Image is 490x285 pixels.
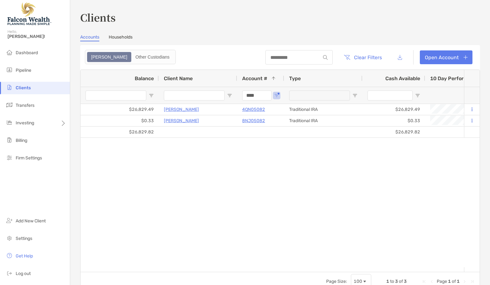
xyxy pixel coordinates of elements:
[16,218,46,224] span: Add New Client
[81,104,159,115] div: $26,829.49
[80,34,99,41] a: Accounts
[326,279,347,284] div: Page Size:
[6,234,13,242] img: settings icon
[16,253,33,259] span: Get Help
[242,75,267,81] span: Account #
[284,104,362,115] div: Traditional IRA
[437,279,447,284] span: Page
[227,93,232,98] button: Open Filter Menu
[362,115,425,126] div: $0.33
[274,93,279,98] button: Open Filter Menu
[132,53,173,61] div: Other Custodians
[8,3,51,25] img: Falcon Wealth Planning Logo
[362,127,425,137] div: $26,829.82
[16,103,34,108] span: Transfers
[415,93,420,98] button: Open Filter Menu
[149,93,154,98] button: Open Filter Menu
[88,53,131,61] div: Zoe
[16,85,31,91] span: Clients
[164,75,193,81] span: Client Name
[6,269,13,277] img: logout icon
[16,138,27,143] span: Billing
[386,279,389,284] span: 1
[164,117,199,125] a: [PERSON_NAME]
[399,279,403,284] span: of
[80,10,480,24] h3: Clients
[135,75,154,81] span: Balance
[395,279,398,284] span: 3
[81,127,159,137] div: $26,829.82
[242,117,265,125] a: 8NJ05082
[16,155,42,161] span: Firm Settings
[6,154,13,161] img: firm-settings icon
[6,119,13,126] img: investing icon
[16,236,32,241] span: Settings
[448,279,451,284] span: 1
[289,75,301,81] span: Type
[354,279,362,284] div: 100
[420,50,472,64] a: Open Account
[430,70,486,87] div: 10 Day Performance
[109,34,133,41] a: Households
[390,279,394,284] span: to
[404,279,407,284] span: 3
[6,49,13,56] img: dashboard icon
[470,279,475,284] div: Last Page
[352,93,357,98] button: Open Filter Menu
[8,34,66,39] span: [PERSON_NAME]!
[81,115,159,126] div: $0.33
[242,106,265,113] a: 4QN05082
[6,66,13,74] img: pipeline icon
[462,279,467,284] div: Next Page
[16,68,31,73] span: Pipeline
[367,91,413,101] input: Cash Available Filter Input
[457,279,460,284] span: 1
[6,136,13,144] img: billing icon
[16,50,38,55] span: Dashboard
[284,115,362,126] div: Traditional IRA
[422,279,427,284] div: First Page
[6,252,13,259] img: get-help icon
[323,55,328,60] img: input icon
[164,106,199,113] a: [PERSON_NAME]
[164,91,225,101] input: Client Name Filter Input
[86,91,146,101] input: Balance Filter Input
[16,271,31,276] span: Log out
[85,50,176,64] div: segmented control
[429,279,434,284] div: Previous Page
[385,75,420,81] span: Cash Available
[6,84,13,91] img: clients icon
[452,279,456,284] span: of
[16,120,34,126] span: Investing
[6,101,13,109] img: transfers icon
[6,217,13,224] img: add_new_client icon
[339,50,387,64] button: Clear Filters
[242,91,272,101] input: Account # Filter Input
[362,104,425,115] div: $26,829.49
